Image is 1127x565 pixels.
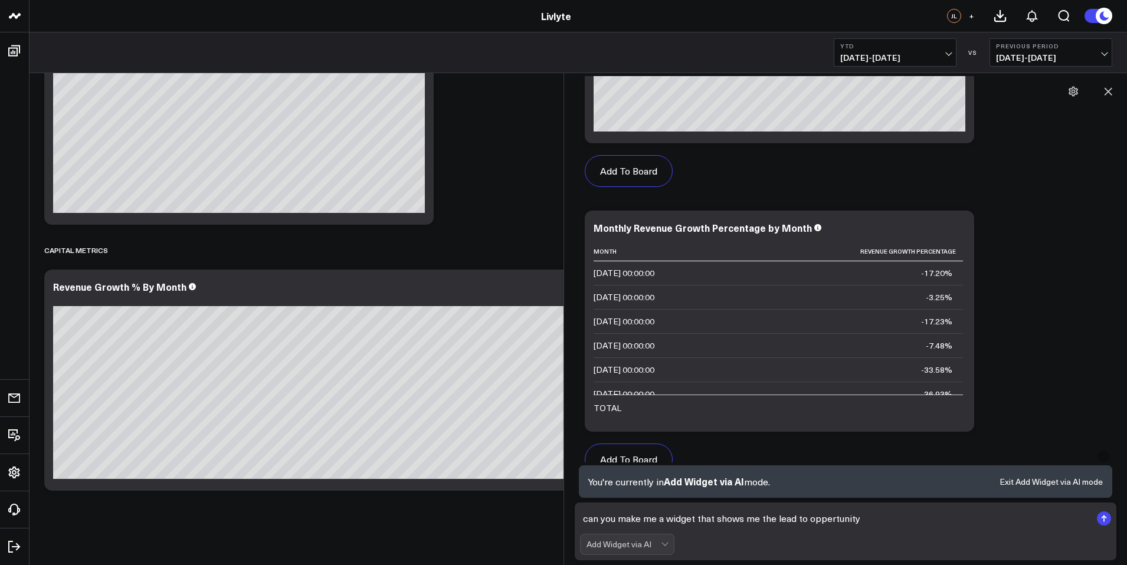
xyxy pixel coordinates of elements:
[962,49,984,56] div: VS
[921,364,952,376] div: -33.58%
[840,42,950,50] b: YTD
[921,267,952,279] div: -17.20%
[587,540,661,549] div: Add Widget via AI
[53,280,186,293] div: Revenue Growth % By Month
[1000,478,1103,486] button: Exit Add Widget via AI mode
[996,53,1106,63] span: [DATE] - [DATE]
[585,444,673,475] button: Add To Board
[921,316,952,327] div: -17.23%
[594,267,654,279] div: [DATE] 00:00:00
[594,388,654,400] div: [DATE] 00:00:00
[594,316,654,327] div: [DATE] 00:00:00
[594,340,654,352] div: [DATE] 00:00:00
[594,221,812,234] div: Monthly Revenue Growth Percentage by Month
[594,402,621,414] div: TOTAL
[594,364,654,376] div: [DATE] 00:00:00
[990,38,1112,67] button: Previous Period[DATE]-[DATE]
[969,12,974,20] span: +
[594,291,654,303] div: [DATE] 00:00:00
[594,242,712,261] th: Month
[580,508,1092,529] textarea: can you make me a widget that shows me the lead to oppertunity
[924,388,952,400] div: 36.93%
[712,242,963,261] th: Revenue Growth Percentage
[926,340,952,352] div: -7.48%
[585,155,673,187] button: Add To Board
[996,42,1106,50] b: Previous Period
[840,53,950,63] span: [DATE] - [DATE]
[588,475,770,488] p: You're currently in mode.
[44,236,108,264] div: Capital Metrics
[947,9,961,23] div: JL
[541,9,571,22] a: Livlyte
[926,291,952,303] div: -3.25%
[664,475,744,488] span: Add Widget via AI
[834,38,956,67] button: YTD[DATE]-[DATE]
[964,9,978,23] button: +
